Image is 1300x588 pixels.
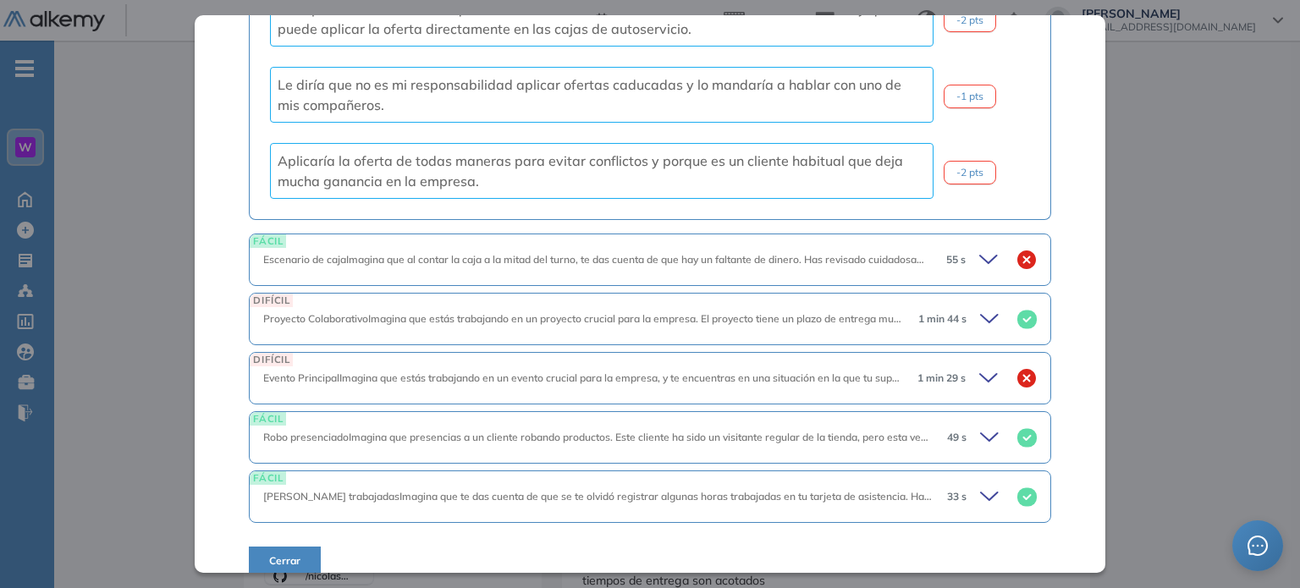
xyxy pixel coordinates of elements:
[956,13,983,28] span: -2 pts
[917,371,966,386] span: 1 min 29 s
[250,353,293,365] span: DIFÍCIL
[269,553,300,569] span: Cerrar
[278,152,903,190] span: Aplicaría la oferta de todas maneras para evitar conflictos y porque es un cliente habitual que d...
[956,165,983,180] span: -2 pts
[1248,536,1268,556] span: message
[249,547,321,575] button: Cerrar
[918,311,967,327] span: 1 min 44 s
[250,294,293,306] span: DIFÍCIL
[947,430,967,445] span: 49 s
[947,489,967,504] span: 33 s
[250,471,286,484] span: FÁCIL
[946,252,966,267] span: 55 s
[250,412,286,425] span: FÁCIL
[278,76,901,113] span: Le diría que no es mi responsabilidad aplicar ofertas caducadas y lo mandaría a hablar con uno de...
[956,89,983,104] span: -1 pts
[250,234,286,247] span: FÁCIL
